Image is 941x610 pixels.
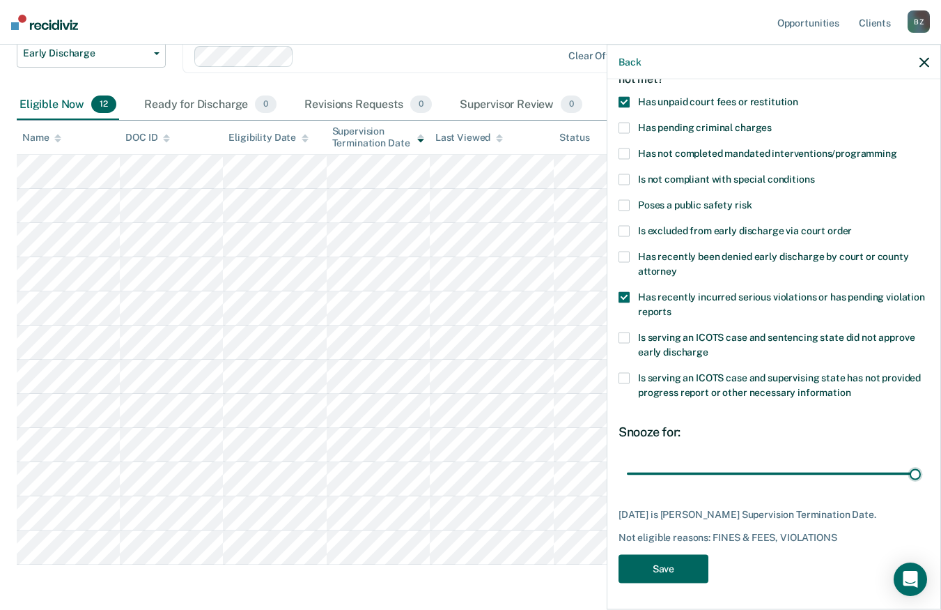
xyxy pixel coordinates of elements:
div: Supervisor Review [457,90,586,121]
div: Revisions Requests [302,90,434,121]
div: Name [22,132,61,144]
span: 0 [255,96,277,114]
button: Back [619,56,641,68]
div: DOC ID [125,132,170,144]
div: Not eligible reasons: FINES & FEES, VIOLATIONS [619,532,929,544]
div: Last Viewed [435,132,503,144]
span: Has recently been denied early discharge by court or county attorney [638,250,909,276]
div: Snooze for: [619,424,929,439]
span: 0 [561,96,582,114]
span: Is excluded from early discharge via court order [638,224,852,236]
div: Open Intercom Messenger [894,563,927,596]
span: Early Discharge [23,47,148,59]
div: Supervision Termination Date [332,125,424,149]
span: Is serving an ICOTS case and supervising state has not provided progress report or other necessar... [638,372,921,397]
div: B Z [908,10,930,33]
div: [DATE] is [PERSON_NAME] Supervision Termination Date. [619,508,929,520]
img: Recidiviz [11,15,78,30]
button: Save [619,554,708,583]
div: Eligible Now [17,90,119,121]
span: Is serving an ICOTS case and sentencing state did not approve early discharge [638,331,915,357]
span: Has unpaid court fees or restitution [638,96,798,107]
div: Clear officers [568,50,632,62]
span: Is not compliant with special conditions [638,173,814,184]
div: Eligibility Date [228,132,309,144]
span: Has recently incurred serious violations or has pending violation reports [638,291,925,317]
span: 12 [91,96,116,114]
div: Status [559,132,589,144]
span: Has pending criminal charges [638,121,772,132]
span: Poses a public safety risk [638,199,752,210]
span: 0 [410,96,432,114]
div: Ready for Discharge [141,90,279,121]
span: Has not completed mandated interventions/programming [638,147,897,158]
